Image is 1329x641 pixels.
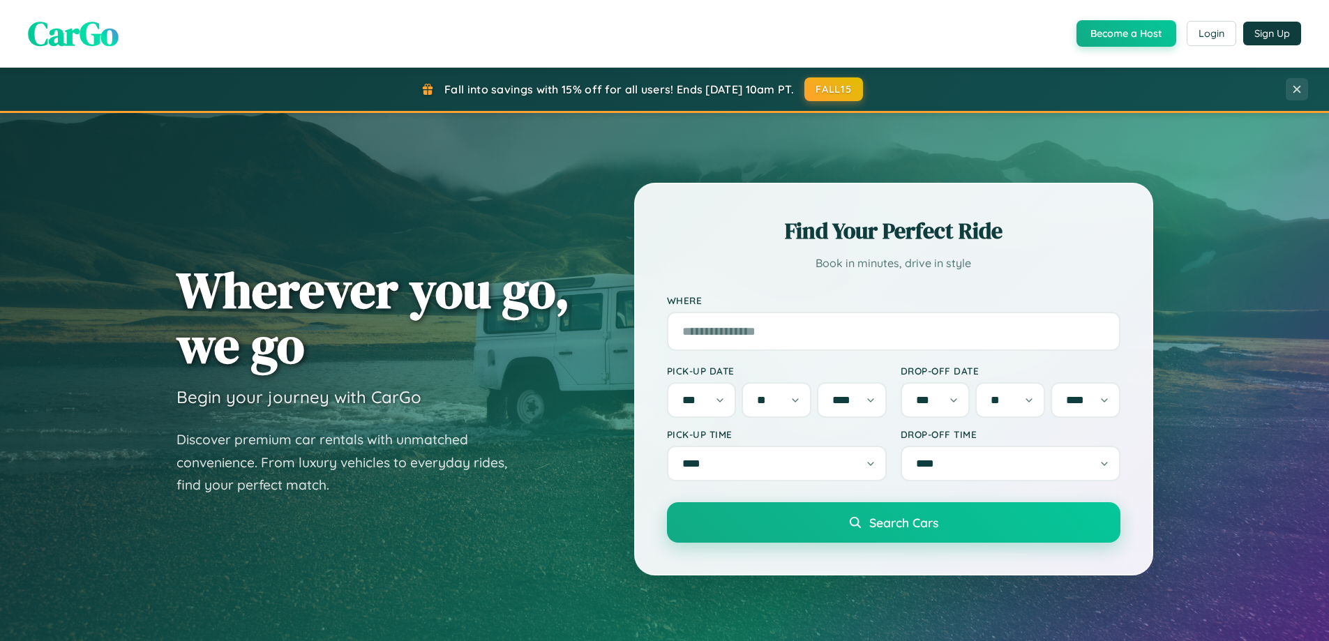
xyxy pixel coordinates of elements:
button: Login [1187,21,1236,46]
p: Book in minutes, drive in style [667,253,1120,273]
p: Discover premium car rentals with unmatched convenience. From luxury vehicles to everyday rides, ... [177,428,525,497]
span: Fall into savings with 15% off for all users! Ends [DATE] 10am PT. [444,82,794,96]
label: Pick-up Date [667,365,887,377]
h1: Wherever you go, we go [177,262,570,372]
label: Drop-off Time [901,428,1120,440]
button: Become a Host [1076,20,1176,47]
button: FALL15 [804,77,863,101]
span: Search Cars [869,515,938,530]
label: Drop-off Date [901,365,1120,377]
h2: Find Your Perfect Ride [667,216,1120,246]
button: Search Cars [667,502,1120,543]
h3: Begin your journey with CarGo [177,386,421,407]
button: Sign Up [1243,22,1301,45]
label: Pick-up Time [667,428,887,440]
label: Where [667,294,1120,306]
span: CarGo [28,10,119,56]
